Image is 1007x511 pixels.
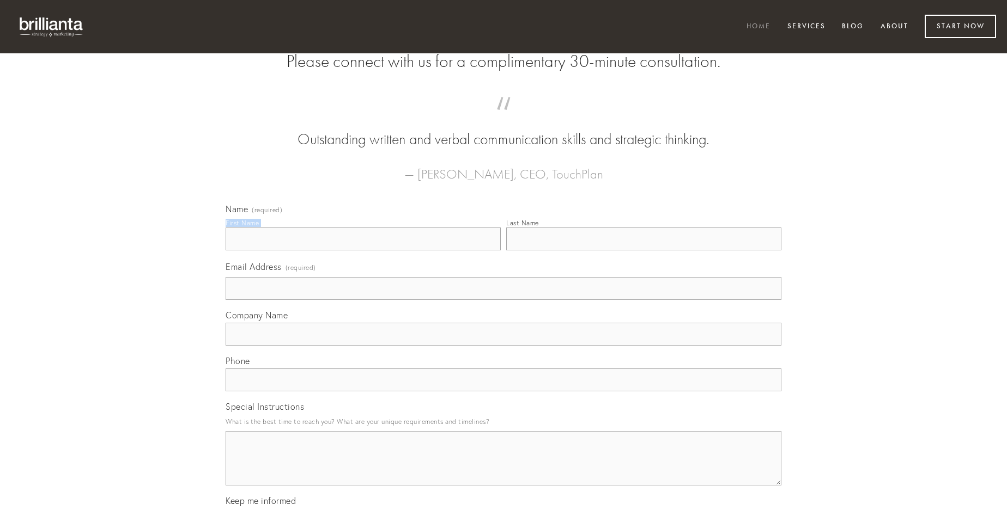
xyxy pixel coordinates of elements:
[873,18,915,36] a: About
[226,219,259,227] div: First Name
[226,310,288,321] span: Company Name
[739,18,778,36] a: Home
[506,219,539,227] div: Last Name
[226,204,248,214] span: Name
[226,355,250,366] span: Phone
[226,261,282,272] span: Email Address
[835,18,871,36] a: Blog
[226,414,781,429] p: What is the best time to reach you? What are your unique requirements and timelines?
[226,495,296,506] span: Keep me informed
[226,51,781,72] h2: Please connect with us for a complimentary 30-minute consultation.
[243,108,764,129] span: “
[226,401,304,412] span: Special Instructions
[780,18,833,36] a: Services
[243,150,764,185] figcaption: — [PERSON_NAME], CEO, TouchPlan
[252,207,282,213] span: (required)
[243,108,764,150] blockquote: Outstanding written and verbal communication skills and strategic thinking.
[286,260,316,275] span: (required)
[11,11,93,42] img: brillianta - research, strategy, marketing
[925,15,996,38] a: Start Now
